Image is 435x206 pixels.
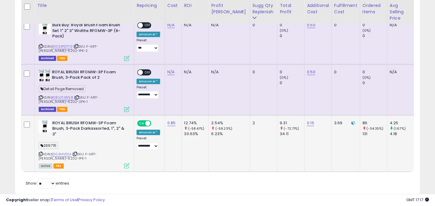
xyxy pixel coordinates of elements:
[188,126,204,131] small: (-58.41%)
[253,22,273,28] div: 0
[39,44,98,53] span: | SKU: F-ART-[PERSON_NAME]-6202-1PK-2
[390,131,414,137] div: 4.18
[184,69,204,75] div: N/A
[307,2,329,15] div: Additional Cost
[51,152,71,157] a: B003HIVDIA
[211,120,250,126] div: 2.54%
[307,69,315,75] a: 0.50
[362,33,387,39] div: 0
[334,22,355,28] div: 0
[167,120,176,126] a: 0.85
[39,142,58,149] span: 269715
[211,22,245,28] div: N/A
[137,38,160,52] div: Preset:
[6,197,105,203] div: seller snap | |
[366,126,383,131] small: (-34.35%)
[39,120,129,168] div: ASIN:
[280,80,304,86] div: 0
[280,69,304,75] div: 0
[39,69,129,111] div: ASIN:
[52,22,126,41] b: Bulk Buy: Royal Brush Foam Brush Set 1" 2" 3" Widths RFOMW-3P (6-Pack)
[362,75,371,80] small: (0%)
[362,2,385,15] div: Ordered Items
[78,197,105,203] a: Privacy Policy
[39,163,53,169] span: All listings currently available for purchase on Amazon
[390,22,410,28] div: N/A
[211,131,250,137] div: 6.23%
[390,2,412,21] div: Avg Selling Price
[362,22,387,28] div: 0
[37,2,131,9] div: Title
[137,136,160,150] div: Preset:
[137,32,160,37] div: Amazon AI *
[280,120,304,126] div: 9.31
[334,120,355,126] div: 3.69
[253,120,273,126] div: 2
[362,69,387,75] div: 0
[211,2,247,15] div: Profit [PERSON_NAME]
[280,131,304,137] div: 34.11
[52,197,77,203] a: Terms of Use
[51,95,73,100] a: B08VJ7JW58
[167,22,175,28] a: N/A
[39,69,50,81] img: 51N3lCV4M0L._SL40_.jpg
[57,107,67,112] span: FBA
[137,2,162,9] div: Repricing
[307,120,314,126] a: 0.15
[138,121,145,126] span: ON
[215,126,232,131] small: (-59.23%)
[406,197,429,203] span: 2025-09-15 17:17 GMT
[390,120,414,126] div: 4.25
[26,180,69,186] span: Show: entries
[211,69,245,75] div: N/A
[253,2,275,15] div: Sugg Qty Replenish
[39,85,85,92] span: Detail Page Removed
[334,69,355,75] div: 0
[334,2,357,15] div: Fulfillment Cost
[394,126,406,131] small: (1.67%)
[362,131,387,137] div: 131
[362,28,371,33] small: (0%)
[280,2,302,15] div: Total Profit
[53,163,64,169] span: FBA
[280,22,304,28] div: 0
[39,120,51,132] img: 41VuhePc1dL._SL40_.jpg
[280,28,288,33] small: (0%)
[167,2,179,9] div: Cost
[362,120,387,126] div: 86
[39,107,56,112] span: Listings that have been deleted from Seller Central
[137,79,160,84] div: Amazon AI *
[39,95,98,104] span: | SKU: F-ART-[PERSON_NAME]-6202-2PK-1
[137,130,160,135] div: Amazon AI *
[57,56,67,61] span: FBA
[39,152,97,161] span: | SKU: F-ART-[PERSON_NAME]-6202-1PK-1
[137,85,160,99] div: Preset:
[6,197,28,203] strong: Copyright
[39,22,129,60] div: ASIN:
[52,69,125,82] b: ROYAL BRUSH RFOMW-3P Foam Brush, 3-Pack Pack of 2
[253,69,273,75] div: 0
[280,75,288,80] small: (0%)
[39,22,51,34] img: 41M4FJK3aiL._SL40_.jpg
[184,22,204,28] div: N/A
[143,70,153,75] span: OFF
[39,56,56,61] span: Listings that have been deleted from Seller Central
[167,69,175,75] a: N/A
[362,80,387,86] div: 0
[184,2,206,9] div: ROI
[307,22,315,28] a: 0.50
[280,33,304,39] div: 0
[143,23,153,28] span: OFF
[184,131,208,137] div: 30.63%
[184,120,208,126] div: 12.74%
[51,44,72,49] a: B0033PD7T0
[150,121,160,126] span: OFF
[390,69,410,75] div: N/A
[284,126,299,131] small: (-72.71%)
[52,120,126,139] b: ROYAL BRUSH RFOMW-3P Foam Brush, 3-Pack Darkassorted, 1", 2" & 3"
